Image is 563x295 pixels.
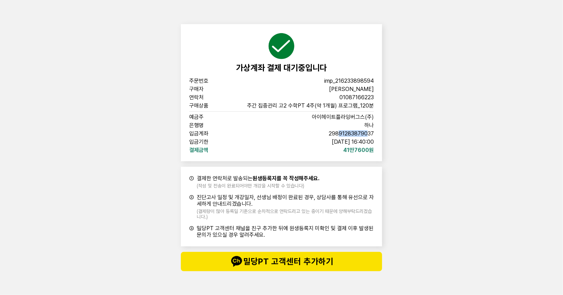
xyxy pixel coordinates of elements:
[197,225,374,238] span: 밀당PT 고객센터 채널을 친구 추가한 뒤에 원생등록지 미확인 및 결제 이후 발생된 문의가 있으실 경우 알려주세요.
[189,103,233,109] span: 구매상품
[329,131,374,136] span: 29891283879037
[189,147,233,153] span: 결제금액
[197,183,319,189] span: (작성 및 전송이 완료되어야만 개강을 시작할 수 있습니다)
[189,123,233,128] span: 은행명
[189,95,233,100] span: 연락처
[247,103,374,109] span: 주간 집중관리 고2 수학PT 4주(약 1개월) 프로그램_120분
[312,114,374,120] span: 아이헤이트플라잉버그스(주)
[236,63,327,73] span: 가상계좌 결제 대기중입니다
[332,139,374,145] span: [DATE] 16:40:00
[189,175,194,189] span: ①
[268,32,295,60] img: succeed
[181,252,382,271] button: talk밀당PT 고객센터 추가하기
[189,87,233,92] span: 구매자
[364,123,374,128] span: 하나
[197,175,319,182] span: 결제한 연락처로 발송되는
[197,194,374,207] span: 진단고사 일정 및 개강일자, 선생님 배정이 완료된 경우, 상담사를 통해 유선으로 자세하게 안내드리겠습니다.
[253,175,319,182] b: 원생등록지를 꼭 작성해주세요.
[189,225,194,238] span: ③
[189,131,233,136] span: 입금계좌
[324,78,374,84] span: imp_216233898594
[197,208,374,220] span: (결제량이 많아 등록일 기준으로 순차적으로 연락드리고 있는 중이기 때문에 양해부탁드리겠습니다.)
[189,139,233,145] span: 입금기한
[339,95,374,100] span: 01087166223
[343,147,374,153] span: 41만7600원
[229,255,243,268] img: talk
[195,255,368,268] span: 밀당PT 고객센터 추가하기
[189,78,233,84] span: 주문번호
[329,87,374,92] span: [PERSON_NAME]
[189,114,233,120] span: 예금주
[189,194,194,220] span: ②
